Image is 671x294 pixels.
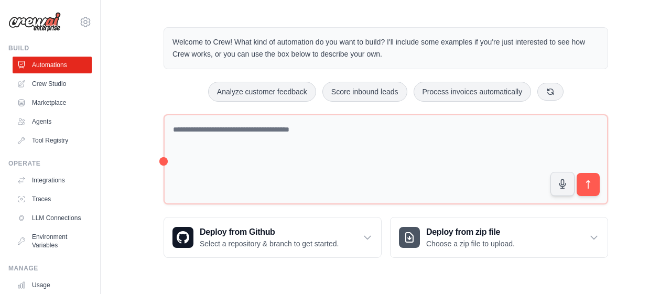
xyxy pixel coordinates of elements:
a: Agents [13,113,92,130]
a: Marketplace [13,94,92,111]
p: Choose a zip file to upload. [426,238,515,249]
button: Analyze customer feedback [208,82,316,102]
button: Score inbound leads [322,82,407,102]
a: Traces [13,191,92,208]
a: LLM Connections [13,210,92,226]
div: Build [8,44,92,52]
div: Operate [8,159,92,168]
a: Environment Variables [13,228,92,254]
div: Manage [8,264,92,273]
a: Usage [13,277,92,293]
p: Welcome to Crew! What kind of automation do you want to build? I'll include some examples if you'... [172,36,599,60]
img: Logo [8,12,61,32]
p: Select a repository & branch to get started. [200,238,339,249]
a: Crew Studio [13,75,92,92]
h3: Deploy from zip file [426,226,515,238]
a: Automations [13,57,92,73]
button: Process invoices automatically [414,82,532,102]
a: Integrations [13,172,92,189]
h3: Deploy from Github [200,226,339,238]
a: Tool Registry [13,132,92,149]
